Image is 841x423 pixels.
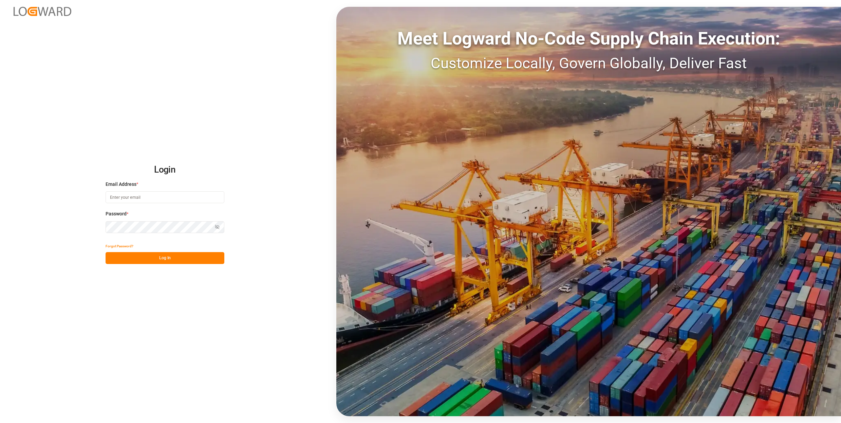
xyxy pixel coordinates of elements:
img: Logward_new_orange.png [14,7,71,16]
span: Password [106,210,127,217]
input: Enter your email [106,191,224,203]
button: Forgot Password? [106,240,133,252]
div: Customize Locally, Govern Globally, Deliver Fast [336,52,841,74]
button: Log In [106,252,224,264]
span: Email Address [106,181,136,188]
h2: Login [106,159,224,181]
div: Meet Logward No-Code Supply Chain Execution: [336,25,841,52]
